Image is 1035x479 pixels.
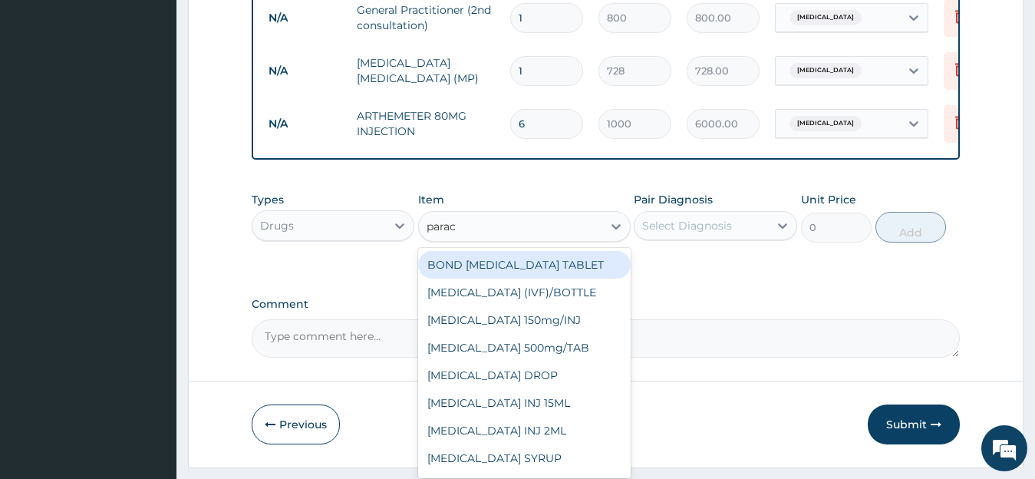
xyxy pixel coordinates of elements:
label: Item [418,192,444,207]
span: We're online! [89,142,212,297]
div: Select Diagnosis [642,218,732,233]
img: d_794563401_company_1708531726252_794563401 [28,77,62,115]
div: BOND [MEDICAL_DATA] TABLET [418,251,631,279]
td: N/A [261,4,349,32]
td: N/A [261,110,349,138]
label: Pair Diagnosis [634,192,713,207]
button: Add [875,212,946,243]
span: [MEDICAL_DATA] [789,116,862,131]
div: Minimize live chat window [252,8,288,45]
div: [MEDICAL_DATA] INJ 2ML [418,417,631,444]
div: [MEDICAL_DATA] DROP [418,362,631,389]
span: [MEDICAL_DATA] [789,10,862,25]
div: Chat with us now [80,86,258,106]
td: N/A [261,57,349,85]
textarea: Type your message and hit 'Enter' [8,317,292,371]
div: [MEDICAL_DATA] 150mg/INJ [418,306,631,334]
label: Unit Price [801,192,856,207]
td: [MEDICAL_DATA] [MEDICAL_DATA] (MP) [349,48,503,94]
div: [MEDICAL_DATA] INJ 15ML [418,389,631,417]
div: [MEDICAL_DATA] SYRUP [418,444,631,472]
div: Drugs [260,218,294,233]
label: Types [252,193,284,206]
label: Comment [252,298,961,311]
button: Submit [868,405,960,444]
button: Previous [252,405,340,444]
td: ARTHEMETER 80MG INJECTION [349,101,503,147]
div: [MEDICAL_DATA] 500mg/TAB [418,334,631,362]
div: [MEDICAL_DATA] (IVF)/BOTTLE [418,279,631,306]
span: [MEDICAL_DATA] [789,63,862,78]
